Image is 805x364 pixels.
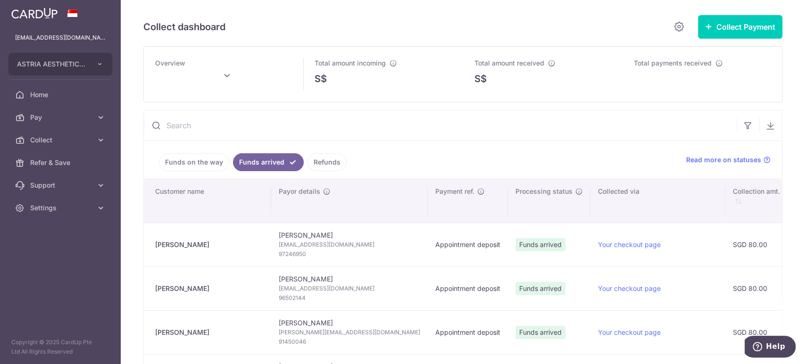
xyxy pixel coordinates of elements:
[634,59,712,67] span: Total payments received
[143,19,225,34] h5: Collect dashboard
[271,310,428,354] td: [PERSON_NAME]
[271,223,428,266] td: [PERSON_NAME]
[30,113,92,122] span: Pay
[279,284,420,293] span: [EMAIL_ADDRESS][DOMAIN_NAME]
[686,155,771,165] a: Read more on statuses
[515,187,573,196] span: Processing status
[30,90,92,99] span: Home
[725,179,796,223] th: Collection amt. : activate to sort column ascending
[30,181,92,190] span: Support
[745,336,796,359] iframe: Opens a widget where you can find more information
[279,249,420,259] span: 97246950
[155,240,264,249] div: [PERSON_NAME]
[598,328,661,336] a: Your checkout page
[279,328,420,337] span: [PERSON_NAME][EMAIL_ADDRESS][DOMAIN_NAME]
[733,187,780,196] span: Collection amt.
[279,187,320,196] span: Payor details
[428,310,508,354] td: Appointment deposit
[508,179,590,223] th: Processing status
[271,179,428,223] th: Payor details
[15,33,106,42] p: [EMAIL_ADDRESS][DOMAIN_NAME]
[315,72,327,86] span: S$
[8,53,112,75] button: ASTRIA AESTHETICS PTE. LTD.
[428,266,508,310] td: Appointment deposit
[598,240,661,248] a: Your checkout page
[279,240,420,249] span: [EMAIL_ADDRESS][DOMAIN_NAME]
[686,155,761,165] span: Read more on statuses
[21,7,41,15] span: Help
[279,293,420,303] span: 96502144
[725,310,796,354] td: SGD 80.00
[144,110,737,141] input: Search
[515,282,565,295] span: Funds arrived
[725,223,796,266] td: SGD 80.00
[155,59,185,67] span: Overview
[590,179,725,223] th: Collected via
[428,179,508,223] th: Payment ref.
[307,153,347,171] a: Refunds
[428,223,508,266] td: Appointment deposit
[598,284,661,292] a: Your checkout page
[271,266,428,310] td: [PERSON_NAME]
[155,328,264,337] div: [PERSON_NAME]
[315,59,386,67] span: Total amount incoming
[474,72,487,86] span: S$
[30,158,92,167] span: Refer & Save
[698,15,782,39] button: Collect Payment
[515,238,565,251] span: Funds arrived
[279,337,420,347] span: 91450046
[30,135,92,145] span: Collect
[515,326,565,339] span: Funds arrived
[17,59,87,69] span: ASTRIA AESTHETICS PTE. LTD.
[11,8,58,19] img: CardUp
[233,153,304,171] a: Funds arrived
[30,203,92,213] span: Settings
[435,187,474,196] span: Payment ref.
[159,153,229,171] a: Funds on the way
[144,179,271,223] th: Customer name
[474,59,544,67] span: Total amount received
[155,284,264,293] div: [PERSON_NAME]
[725,266,796,310] td: SGD 80.00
